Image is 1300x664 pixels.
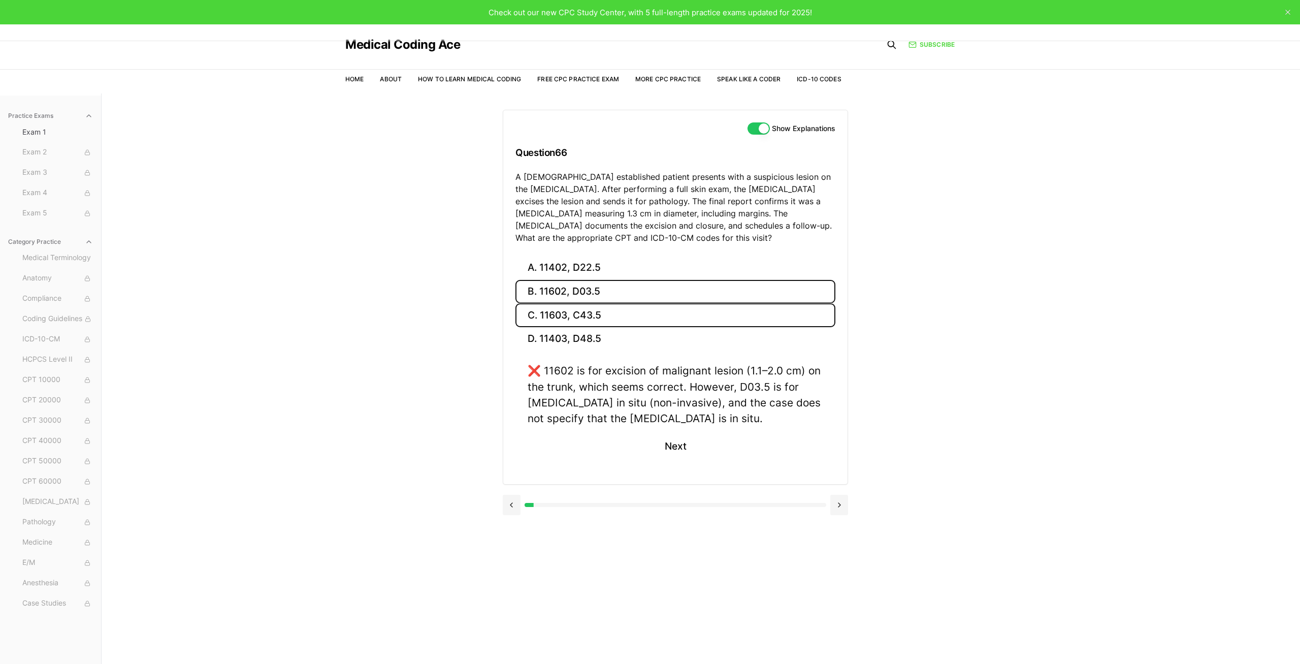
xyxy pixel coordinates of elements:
button: Exam 3 [18,165,97,181]
button: [MEDICAL_DATA] [18,494,97,510]
a: Speak Like a Coder [717,75,781,83]
span: CPT 40000 [22,435,93,447]
span: Exam 5 [22,208,93,219]
button: Compliance [18,291,97,307]
button: CPT 60000 [18,473,97,490]
span: Medical Terminology [22,252,93,264]
span: Anatomy [22,273,93,284]
button: Anesthesia [18,575,97,591]
button: Medicine [18,534,97,551]
button: Category Practice [4,234,97,250]
a: Home [345,75,364,83]
button: C. 11603, C43.5 [515,303,835,327]
span: Pathology [22,517,93,528]
button: Case Studies [18,595,97,612]
a: ICD-10 Codes [797,75,841,83]
button: Exam 5 [18,205,97,222]
p: A [DEMOGRAPHIC_DATA] established patient presents with a suspicious lesion on the [MEDICAL_DATA].... [515,171,835,244]
span: Exam 3 [22,167,93,178]
div: ❌ 11602 is for excision of malignant lesion (1.1–2.0 cm) on the trunk, which seems correct. Howev... [528,363,823,426]
a: More CPC Practice [635,75,701,83]
button: Coding Guidelines [18,311,97,327]
button: E/M [18,555,97,571]
button: Exam 2 [18,144,97,161]
button: CPT 10000 [18,372,97,388]
span: Compliance [22,293,93,304]
button: B. 11602, D03.5 [515,280,835,304]
span: Exam 4 [22,187,93,199]
span: Case Studies [22,598,93,609]
button: D. 11403, D48.5 [515,327,835,351]
button: CPT 50000 [18,453,97,469]
button: ICD-10-CM [18,331,97,347]
a: About [380,75,402,83]
button: close [1280,4,1296,20]
button: A. 11402, D22.5 [515,256,835,280]
a: Medical Coding Ace [345,39,460,51]
span: CPT 30000 [22,415,93,426]
span: E/M [22,557,93,568]
span: Exam 2 [22,147,93,158]
span: CPT 10000 [22,374,93,386]
span: CPT 20000 [22,395,93,406]
label: Show Explanations [772,125,835,132]
button: Pathology [18,514,97,530]
span: Anesthesia [22,578,93,589]
span: HCPCS Level II [22,354,93,365]
button: Exam 4 [18,185,97,201]
span: Check out our new CPC Study Center, with 5 full-length practice exams updated for 2025! [489,8,812,17]
span: [MEDICAL_DATA] [22,496,93,508]
button: Exam 1 [18,124,97,140]
button: CPT 20000 [18,392,97,408]
button: Next [652,432,698,460]
span: Coding Guidelines [22,313,93,325]
button: HCPCS Level II [18,352,97,368]
button: CPT 30000 [18,413,97,429]
span: Medicine [22,537,93,548]
button: Practice Exams [4,108,97,124]
a: Subscribe [908,40,955,49]
span: CPT 50000 [22,456,93,467]
h3: Question 66 [515,138,835,168]
span: ICD-10-CM [22,334,93,345]
button: CPT 40000 [18,433,97,449]
button: Medical Terminology [18,250,97,266]
a: Free CPC Practice Exam [537,75,619,83]
button: Anatomy [18,270,97,287]
span: Exam 1 [22,127,93,137]
span: CPT 60000 [22,476,93,487]
a: How to Learn Medical Coding [418,75,521,83]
